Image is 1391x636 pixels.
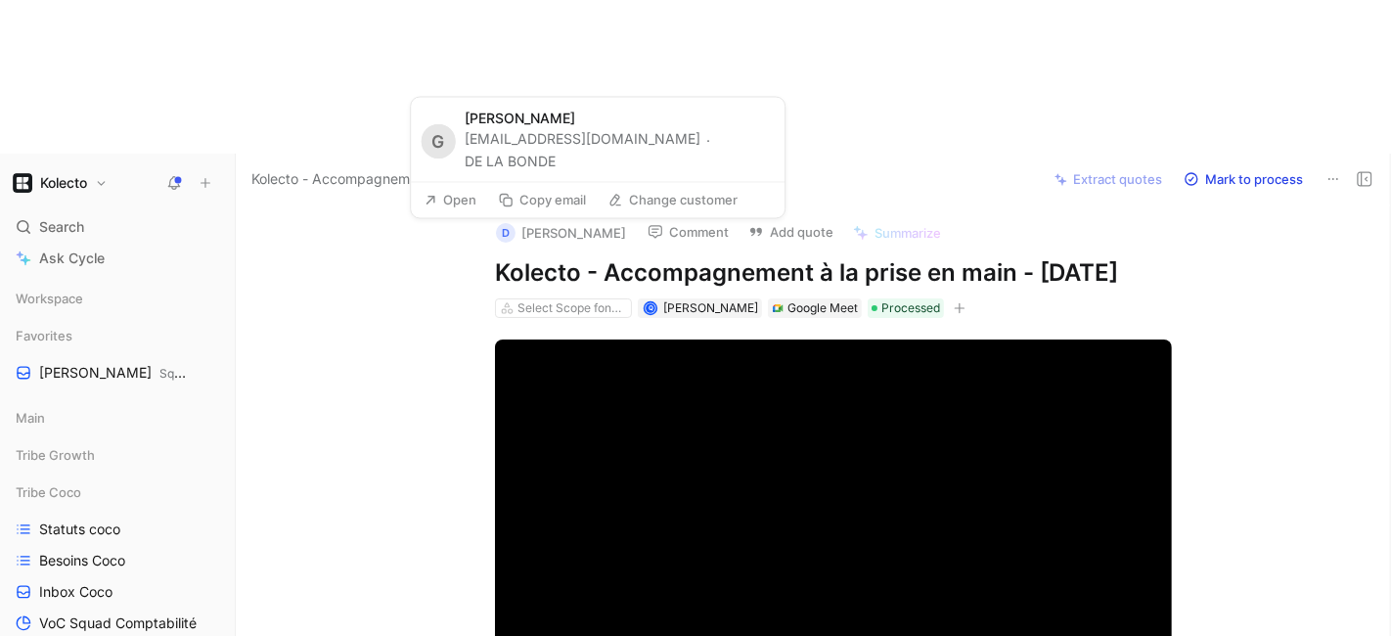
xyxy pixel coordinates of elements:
span: [PERSON_NAME] [663,300,758,315]
button: D[PERSON_NAME] [487,218,635,248]
div: Processed [868,298,944,318]
div: · [706,131,710,150]
span: Summarize [875,224,941,242]
span: Processed [881,298,940,318]
a: Besoins Coco [8,546,227,575]
div: Tribe Growth [8,440,227,470]
span: Ask Cycle [39,247,105,270]
span: Kolecto - Accompagnement à la prise en main - [DATE] [251,167,605,191]
button: Change customer [599,187,746,214]
span: Tribe Growth [16,445,95,465]
span: Statuts coco [39,520,120,539]
button: Add quote [740,218,842,246]
span: VoC Squad Comptabilité [39,613,197,633]
div: [PERSON_NAME] [465,110,774,128]
a: Inbox Coco [8,577,227,607]
span: Workspace [16,289,83,308]
div: Workspace [8,284,227,313]
div: Search [8,212,227,242]
div: Tribe Growth [8,440,227,476]
div: D [496,223,516,243]
span: Favorites [16,326,72,345]
a: Statuts coco [8,515,227,544]
button: Comment [639,218,738,246]
div: Tribe Coco [8,477,227,507]
div: Main [8,403,227,432]
button: Summarize [844,219,950,247]
span: Inbox Coco [39,582,112,602]
span: Main [16,408,45,428]
h1: Kolecto [40,174,87,192]
button: Open [415,187,485,214]
span: [PERSON_NAME] [39,363,189,384]
span: Search [39,215,84,239]
span: Tribe Coco [16,482,81,502]
h1: Kolecto - Accompagnement à la prise en main - [DATE] [495,257,1172,289]
div: Main [8,403,227,438]
div: G [422,124,456,159]
span: Besoins Coco [39,551,125,570]
button: Copy email [489,187,595,214]
button: Extract quotes [1046,165,1171,193]
div: Q [645,302,655,313]
img: Kolecto [13,173,32,193]
div: Select Scope fonctionnels [517,298,627,318]
div: [EMAIL_ADDRESS][DOMAIN_NAME] [465,130,774,174]
button: Mark to process [1175,165,1312,193]
div: Google Meet [787,298,858,318]
button: KolectoKolecto [8,169,112,197]
span: Squad Paiement [159,366,250,381]
div: Favorites [8,321,227,350]
button: DE LA BONDE [465,151,556,174]
a: [PERSON_NAME]Squad Paiement [8,358,227,387]
a: Ask Cycle [8,244,227,273]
